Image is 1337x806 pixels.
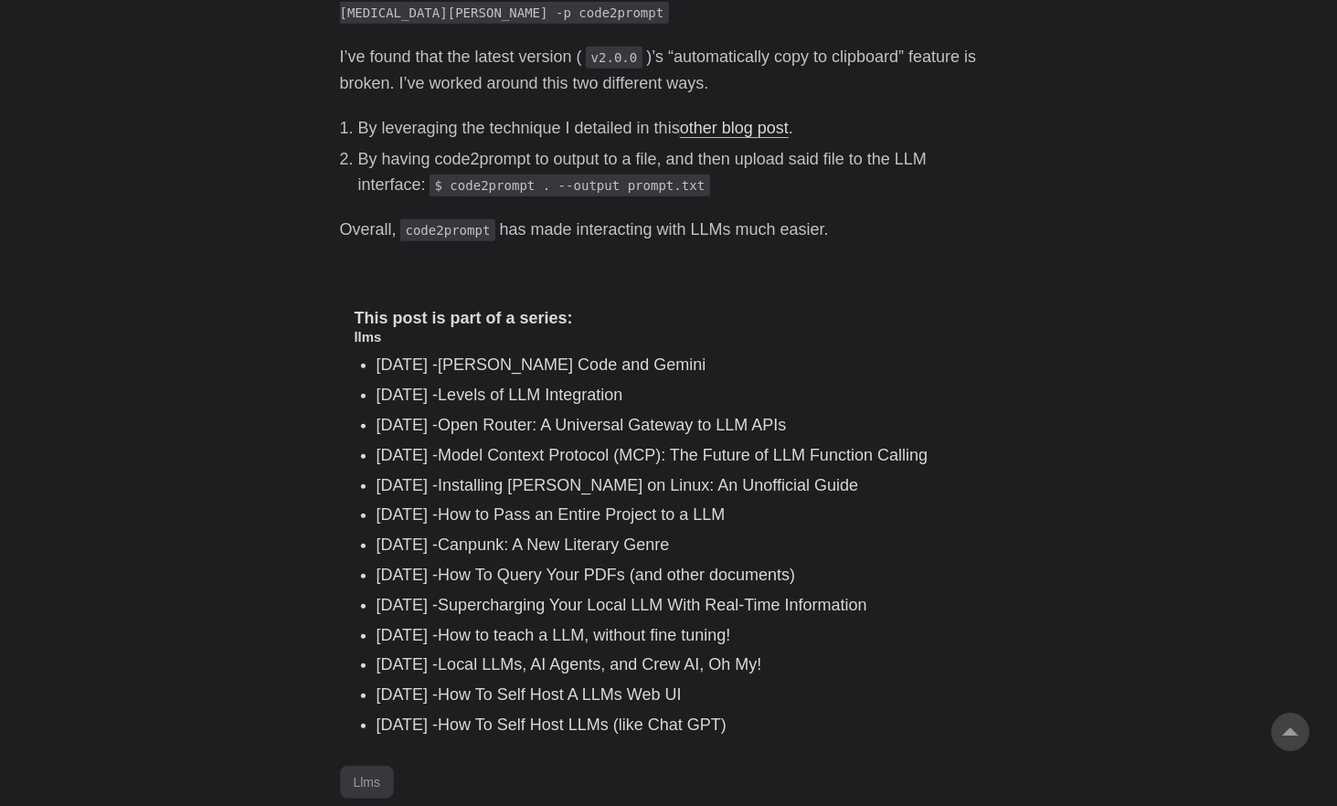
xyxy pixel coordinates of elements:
[340,217,998,243] p: Overall, has made interacting with LLMs much easier.
[438,536,669,554] a: Canpunk: A New Literary Genre
[358,115,998,142] li: By leveraging the technique I detailed in this .
[438,386,622,404] a: Levels of LLM Integration
[340,44,998,97] p: I’ve found that the latest version ( )’s “automatically copy to clipboard” feature is broken. I’v...
[680,119,789,137] a: other blog post
[586,47,643,69] code: v2.0.0
[430,175,711,196] code: $ code2prompt . --output prompt.txt
[377,472,983,499] li: [DATE] -
[438,416,786,434] a: Open Router: A Universal Gateway to LLM APIs
[438,655,761,673] a: Local LLMs, AI Agents, and Crew AI, Oh My!
[400,219,496,241] code: code2prompt
[358,146,998,199] li: By having code2prompt to output to a file, and then upload said file to the LLM interface:
[377,622,983,649] li: [DATE] -
[377,352,983,378] li: [DATE] -
[438,685,681,704] a: How To Self Host A LLMs Web UI
[377,682,983,708] li: [DATE] -
[377,562,983,589] li: [DATE] -
[377,652,983,678] li: [DATE] -
[438,476,858,494] a: Installing [PERSON_NAME] on Linux: An Unofficial Guide
[340,766,395,799] a: Llms
[377,412,983,439] li: [DATE] -
[438,355,706,374] a: [PERSON_NAME] Code and Gemini
[355,309,983,329] h4: This post is part of a series:
[1271,713,1310,751] a: go to top
[355,329,382,345] a: llms
[438,505,725,524] a: How to Pass an Entire Project to a LLM
[438,626,730,644] a: How to teach a LLM, without fine tuning!
[377,532,983,558] li: [DATE] -
[377,712,983,738] li: [DATE] -
[438,596,867,614] a: Supercharging Your Local LLM With Real-Time Information
[377,592,983,619] li: [DATE] -
[438,716,727,734] a: How To Self Host LLMs (like Chat GPT)
[377,442,983,469] li: [DATE] -
[438,446,928,464] a: Model Context Protocol (MCP): The Future of LLM Function Calling
[438,566,795,584] a: How To Query Your PDFs (and other documents)
[377,502,983,528] li: [DATE] -
[377,382,983,408] li: [DATE] -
